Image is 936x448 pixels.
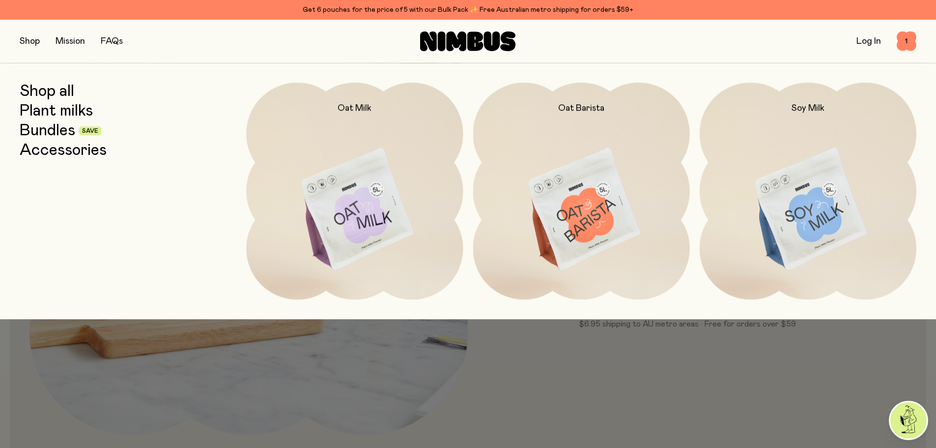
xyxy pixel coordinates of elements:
[890,402,927,439] img: agent
[56,37,85,46] a: Mission
[20,142,107,159] a: Accessories
[473,83,690,299] a: Oat Barista
[792,102,824,114] h2: Soy Milk
[20,4,916,16] div: Get 6 pouches for the price of 5 with our Bulk Pack ✨ Free Australian metro shipping for orders $59+
[101,37,123,46] a: FAQs
[20,102,93,120] a: Plant milks
[20,83,74,100] a: Shop all
[338,102,371,114] h2: Oat Milk
[82,128,98,134] span: Save
[558,102,604,114] h2: Oat Barista
[700,83,916,299] a: Soy Milk
[246,83,463,299] a: Oat Milk
[856,37,881,46] a: Log In
[897,31,916,51] button: 1
[20,122,75,140] a: Bundles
